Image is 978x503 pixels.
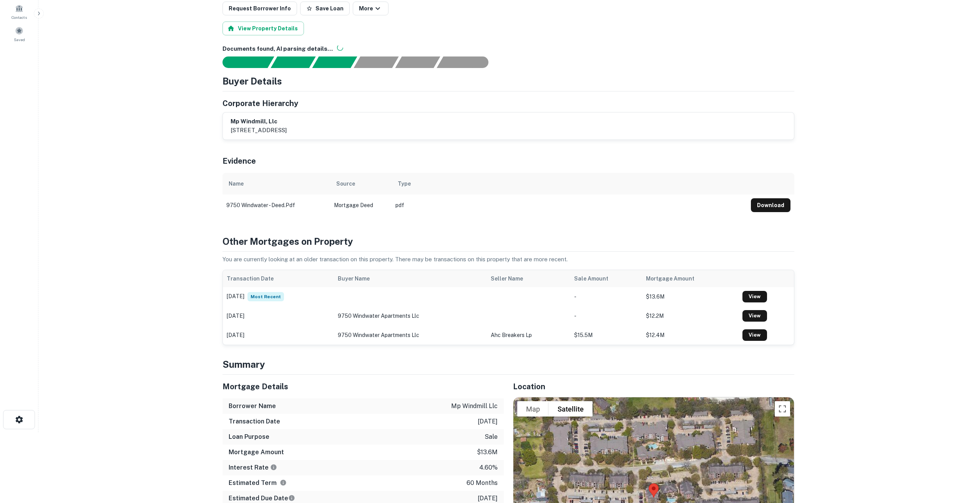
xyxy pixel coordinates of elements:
div: Type [398,179,411,188]
svg: The interest rates displayed on the website are for informational purposes only and may be report... [270,464,277,471]
td: [DATE] [223,325,334,345]
h6: Estimated Due Date [229,494,295,503]
th: Buyer Name [334,270,487,287]
h6: Documents found, AI parsing details... [222,45,794,53]
td: $12.2M [642,306,738,325]
p: sale [485,432,498,442]
div: Name [229,179,244,188]
td: - [570,287,642,306]
td: 9750 windwater apartments llc [334,306,487,325]
div: scrollable content [222,173,794,216]
button: Request Borrower Info [222,2,297,15]
div: Principals found, AI now looking for contact information... [354,56,399,68]
th: Mortgage Amount [642,270,738,287]
iframe: Chat Widget [940,442,978,478]
h6: Borrower Name [229,402,276,411]
h5: Mortgage Details [222,381,504,392]
td: - [570,306,642,325]
h6: mp windmill, llc [231,117,287,126]
button: Show satellite imagery [549,401,593,417]
th: Sale Amount [570,270,642,287]
td: pdf [392,194,747,216]
a: Saved [2,23,36,44]
td: $13.6M [642,287,738,306]
h6: Mortgage Amount [229,448,284,457]
h4: Buyer Details [222,74,282,88]
p: [STREET_ADDRESS] [231,126,287,135]
th: Transaction Date [223,270,334,287]
h6: Estimated Term [229,478,287,488]
a: View [742,329,767,341]
p: mp windmill llc [451,402,498,411]
span: Contacts [12,14,27,20]
button: Show street map [517,401,549,417]
h5: Location [513,381,794,392]
td: [DATE] [223,287,334,306]
p: You are currently looking at an older transaction on this property. There may be transactions on ... [222,255,794,264]
h6: Loan Purpose [229,432,269,442]
td: 9750 windwater apartments llc [334,325,487,345]
a: View [742,310,767,322]
p: $13.6m [477,448,498,457]
button: Download [751,198,790,212]
td: ahc breakers lp [487,325,571,345]
h5: Evidence [222,155,256,167]
a: Contacts [2,1,36,22]
svg: Term is based on a standard schedule for this type of loan. [280,479,287,486]
button: Save Loan [300,2,350,15]
h6: Transaction Date [229,417,280,426]
td: Mortgage Deed [330,194,392,216]
th: Type [392,173,747,194]
a: View [742,291,767,302]
div: AI fulfillment process complete. [437,56,498,68]
td: [DATE] [223,306,334,325]
h5: Corporate Hierarchy [222,98,298,109]
span: Most Recent [247,292,284,301]
p: [DATE] [478,494,498,503]
h4: Other Mortgages on Property [222,234,794,248]
div: Documents found, AI parsing details... [312,56,357,68]
svg: Estimate is based on a standard schedule for this type of loan. [288,495,295,501]
div: Source [336,179,355,188]
p: [DATE] [478,417,498,426]
h6: Interest Rate [229,463,277,472]
th: Seller Name [487,270,571,287]
button: View Property Details [222,22,304,35]
div: Sending borrower request to AI... [213,56,271,68]
p: 4.60% [479,463,498,472]
button: Toggle fullscreen view [775,401,790,417]
th: Name [222,173,330,194]
div: Your request is received and processing... [271,56,315,68]
td: 9750 windwater - deed.pdf [222,194,330,216]
h4: Summary [222,357,794,371]
span: Saved [14,37,25,43]
th: Source [330,173,392,194]
div: Principals found, still searching for contact information. This may take time... [395,56,440,68]
td: $12.4M [642,325,738,345]
p: 60 months [467,478,498,488]
td: $15.5M [570,325,642,345]
button: More [353,2,389,15]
